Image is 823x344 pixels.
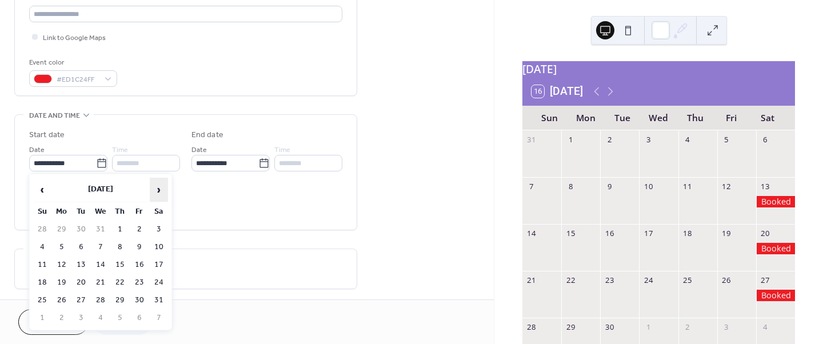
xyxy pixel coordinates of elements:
[565,228,576,238] div: 15
[53,203,71,220] th: Mo
[644,275,654,285] div: 24
[565,322,576,333] div: 29
[72,221,90,238] td: 30
[749,106,786,130] div: Sat
[43,32,106,44] span: Link to Google Maps
[604,275,614,285] div: 23
[150,178,167,201] span: ›
[33,203,51,220] th: Su
[33,310,51,326] td: 1
[150,292,168,309] td: 31
[604,134,614,145] div: 2
[91,239,110,255] td: 7
[53,178,149,202] th: [DATE]
[682,322,693,333] div: 2
[91,203,110,220] th: We
[111,221,129,238] td: 1
[644,134,654,145] div: 3
[760,181,770,191] div: 13
[565,275,576,285] div: 22
[130,239,149,255] td: 9
[53,274,71,291] td: 19
[756,290,795,301] div: Booked
[34,178,51,201] span: ‹
[72,310,90,326] td: 3
[526,181,537,191] div: 7
[274,144,290,156] span: Time
[29,129,65,141] div: Start date
[713,106,750,130] div: Fri
[130,310,149,326] td: 6
[526,322,537,333] div: 28
[72,257,90,273] td: 13
[721,322,732,333] div: 3
[111,257,129,273] td: 15
[91,292,110,309] td: 28
[565,134,576,145] div: 1
[150,221,168,238] td: 3
[522,61,795,78] div: [DATE]
[682,134,693,145] div: 4
[191,129,223,141] div: End date
[112,144,128,156] span: Time
[72,239,90,255] td: 6
[721,275,732,285] div: 26
[18,309,89,335] button: Cancel
[29,57,115,69] div: Event color
[130,257,149,273] td: 16
[604,322,614,333] div: 30
[111,203,129,220] th: Th
[721,181,732,191] div: 12
[150,274,168,291] td: 24
[33,221,51,238] td: 28
[682,228,693,238] div: 18
[53,239,71,255] td: 5
[130,274,149,291] td: 23
[29,110,80,122] span: Date and time
[72,203,90,220] th: Tu
[130,221,149,238] td: 2
[760,275,770,285] div: 27
[53,310,71,326] td: 2
[111,239,129,255] td: 8
[641,106,677,130] div: Wed
[29,144,45,156] span: Date
[150,203,168,220] th: Sa
[644,322,654,333] div: 1
[604,228,614,238] div: 16
[72,274,90,291] td: 20
[568,106,605,130] div: Mon
[130,292,149,309] td: 30
[57,74,99,86] span: #ED1C24FF
[130,203,149,220] th: Fr
[721,134,732,145] div: 5
[111,274,129,291] td: 22
[150,310,168,326] td: 7
[532,106,568,130] div: Sun
[760,322,770,333] div: 4
[760,134,770,145] div: 6
[565,181,576,191] div: 8
[53,257,71,273] td: 12
[721,228,732,238] div: 19
[91,310,110,326] td: 4
[33,274,51,291] td: 18
[756,243,795,254] div: Booked
[760,228,770,238] div: 20
[756,196,795,207] div: Booked
[53,292,71,309] td: 26
[682,275,693,285] div: 25
[111,310,129,326] td: 5
[677,106,713,130] div: Thu
[111,292,129,309] td: 29
[91,221,110,238] td: 31
[53,221,71,238] td: 29
[91,274,110,291] td: 21
[33,257,51,273] td: 11
[604,106,641,130] div: Tue
[526,275,537,285] div: 21
[526,134,537,145] div: 31
[33,239,51,255] td: 4
[526,228,537,238] div: 14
